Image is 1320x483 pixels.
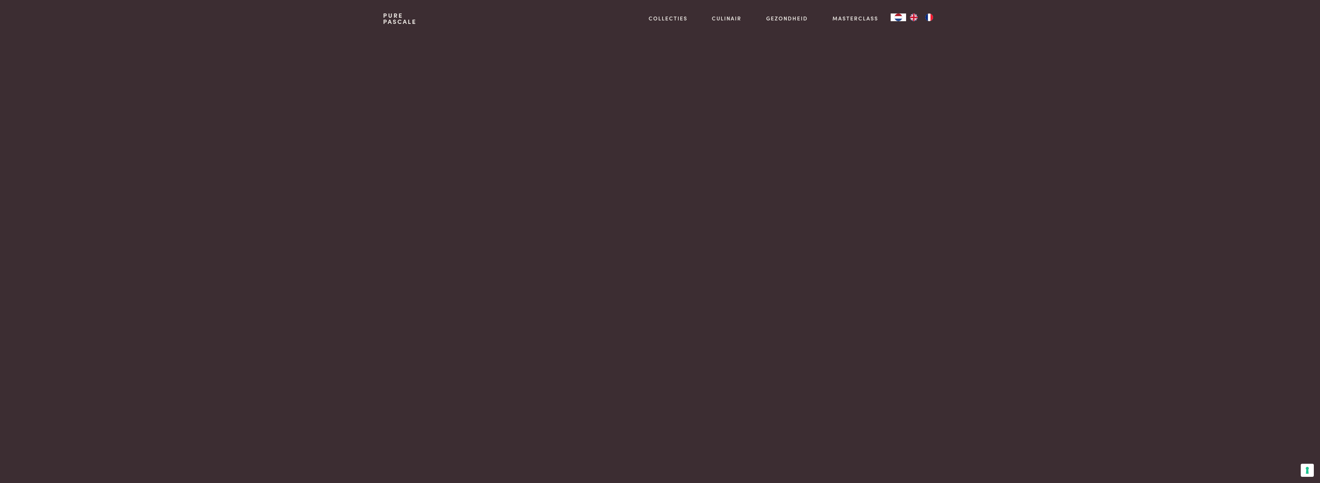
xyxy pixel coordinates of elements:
[1301,464,1314,477] button: Uw voorkeuren voor toestemming voor trackingtechnologieën
[832,14,878,22] a: Masterclass
[712,14,742,22] a: Culinair
[891,13,906,21] div: Language
[891,13,906,21] a: NL
[906,13,937,21] ul: Language list
[766,14,808,22] a: Gezondheid
[921,13,937,21] a: FR
[649,14,688,22] a: Collecties
[383,12,417,25] a: PurePascale
[906,13,921,21] a: EN
[891,13,937,21] aside: Language selected: Nederlands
